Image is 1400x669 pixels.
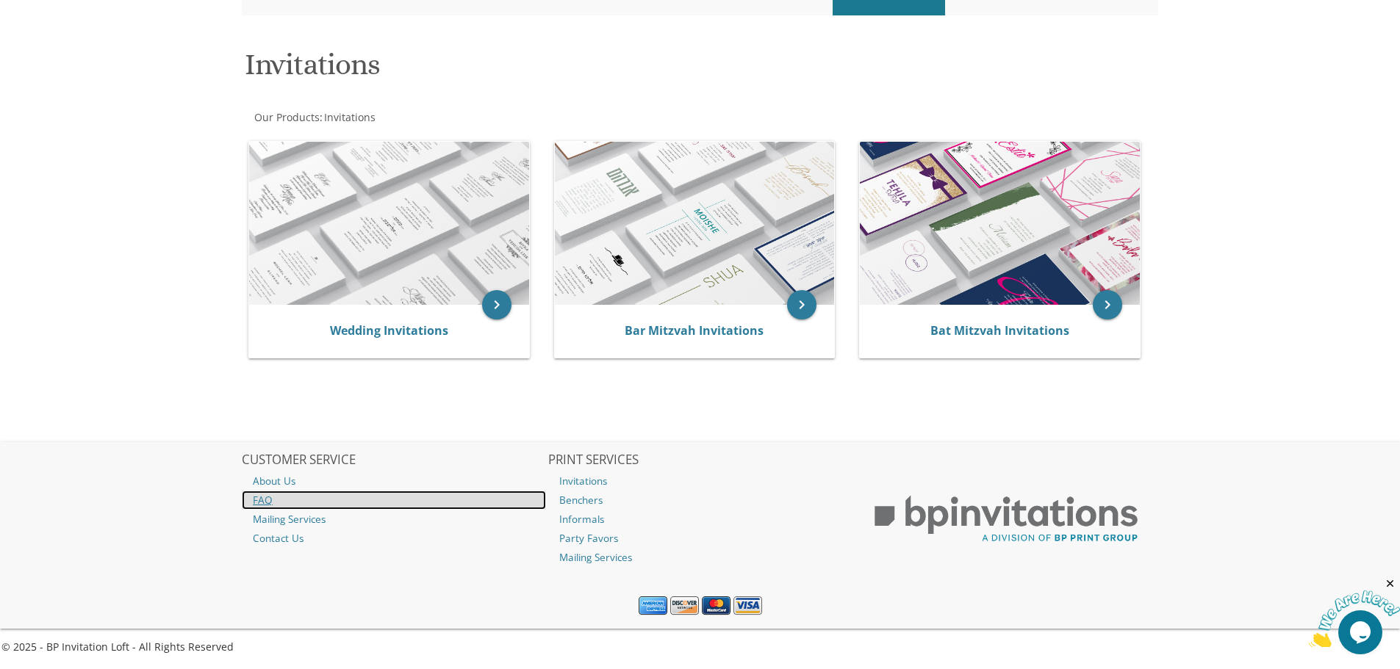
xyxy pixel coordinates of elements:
[787,290,816,319] a: keyboard_arrow_right
[702,596,730,615] img: MasterCard
[242,110,700,125] div: :
[733,596,762,615] img: Visa
[1309,577,1400,647] iframe: chat widget
[242,529,546,548] a: Contact Us
[548,510,852,529] a: Informals
[249,142,529,305] img: Wedding Invitations
[548,453,852,468] h2: PRINT SERVICES
[323,110,376,124] a: Invitations
[860,142,1140,305] img: Bat Mitzvah Invitations
[242,491,546,510] a: FAQ
[548,529,852,548] a: Party Favors
[548,548,852,567] a: Mailing Services
[324,110,376,124] span: Invitations
[330,322,448,339] a: Wedding Invitations
[1093,290,1122,319] a: keyboard_arrow_right
[639,596,667,615] img: American Express
[482,290,511,319] a: keyboard_arrow_right
[548,491,852,510] a: Benchers
[555,142,835,305] img: Bar Mitzvah Invitations
[242,453,546,468] h2: CUSTOMER SERVICE
[548,471,852,491] a: Invitations
[625,322,764,339] a: Bar Mitzvah Invitations
[670,596,699,615] img: Discover
[854,482,1158,556] img: BP Print Group
[242,471,546,491] a: About Us
[253,110,320,124] a: Our Products
[930,322,1069,339] a: Bat Mitzvah Invitations
[245,48,844,92] h1: Invitations
[242,510,546,529] a: Mailing Services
